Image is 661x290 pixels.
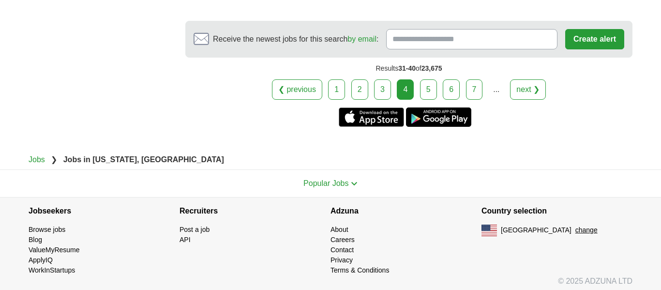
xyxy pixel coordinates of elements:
span: 31-40 [398,64,416,72]
a: Contact [330,246,354,254]
div: 4 [397,79,414,100]
a: Blog [29,236,42,244]
span: Receive the newest jobs for this search : [213,33,378,45]
a: 3 [374,79,391,100]
a: Privacy [330,256,353,264]
span: 23,675 [421,64,442,72]
strong: Jobs in [US_STATE], [GEOGRAPHIC_DATA] [63,155,224,164]
a: ApplyIQ [29,256,53,264]
a: Get the Android app [406,107,471,127]
a: 7 [466,79,483,100]
span: [GEOGRAPHIC_DATA] [501,225,571,235]
a: Get the iPhone app [339,107,404,127]
a: About [330,226,348,233]
div: Results of [185,58,632,79]
div: ... [487,80,506,99]
a: ❮ previous [272,79,322,100]
a: WorkInStartups [29,266,75,274]
a: ValueMyResume [29,246,80,254]
img: toggle icon [351,182,358,186]
a: 1 [328,79,345,100]
a: by email [347,35,376,43]
a: Terms & Conditions [330,266,389,274]
a: Post a job [180,226,210,233]
a: API [180,236,191,244]
a: 2 [351,79,368,100]
a: 6 [443,79,460,100]
a: Browse jobs [29,226,65,233]
img: US flag [481,225,497,236]
button: Create alert [565,29,624,49]
a: Careers [330,236,355,244]
h4: Country selection [481,198,632,225]
a: next ❯ [510,79,546,100]
button: change [575,225,598,235]
a: Jobs [29,155,45,164]
span: Popular Jobs [303,179,348,187]
span: ❯ [51,155,57,164]
a: 5 [420,79,437,100]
